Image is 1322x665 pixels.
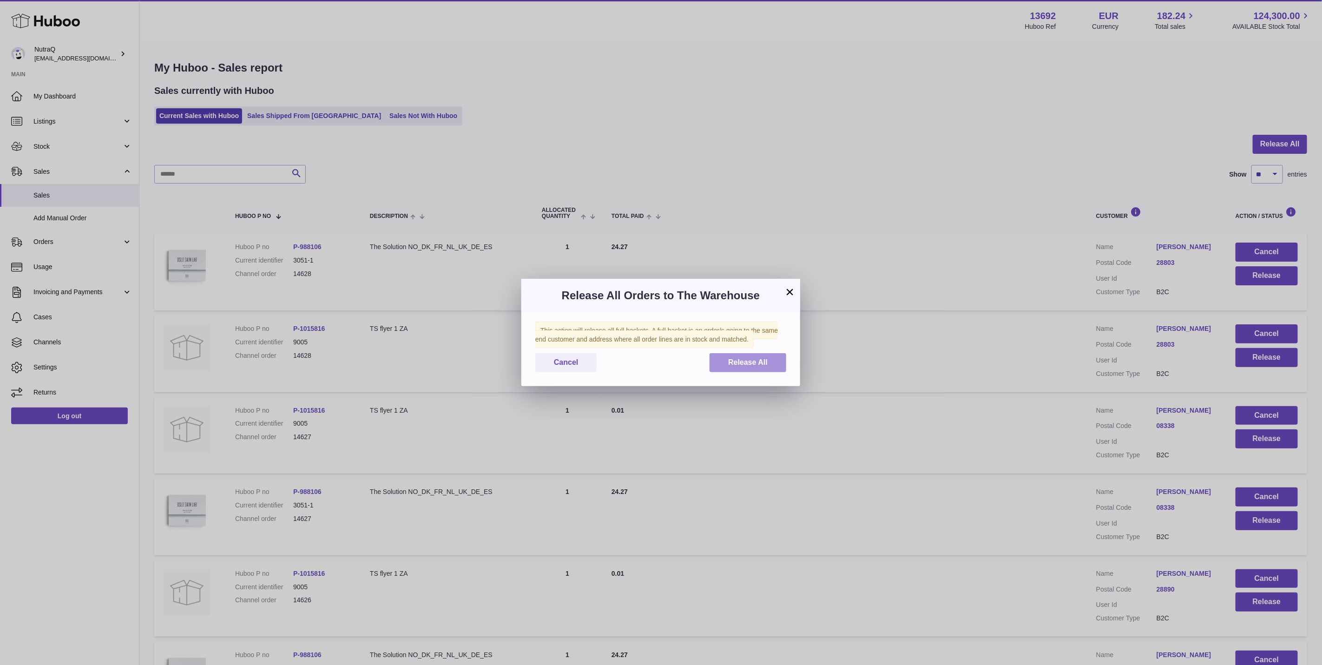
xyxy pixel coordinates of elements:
span: Release All [728,358,768,366]
span: Cancel [554,358,578,366]
h3: Release All Orders to The Warehouse [535,288,786,303]
span: This action will release all full baskets. A full basket is an order/s going to the same end cust... [535,322,778,348]
button: Release All [710,353,786,372]
button: Cancel [535,353,597,372]
button: × [784,286,796,297]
